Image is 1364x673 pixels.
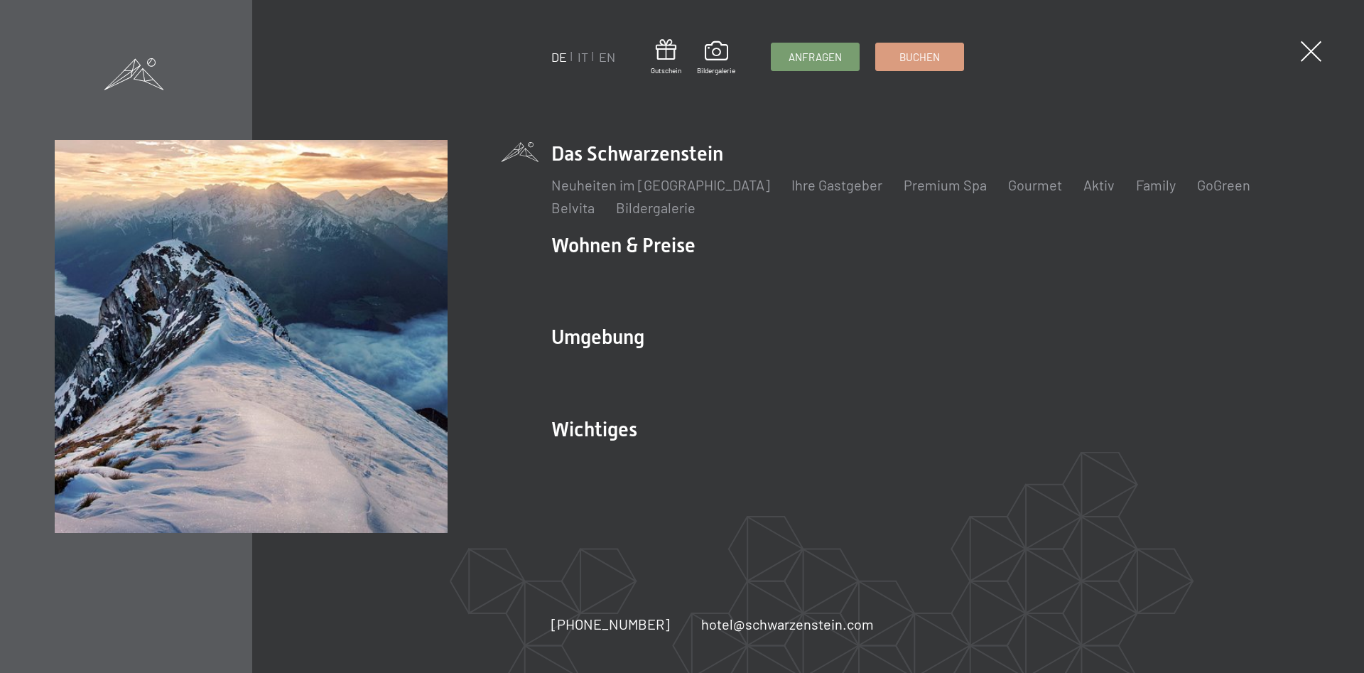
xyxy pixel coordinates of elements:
[55,140,448,533] img: Wellnesshotel Südtirol SCHWARZENSTEIN - Wellnessurlaub in den Alpen, Wandern und Wellness
[876,43,963,70] a: Buchen
[697,65,735,75] span: Bildergalerie
[1197,176,1250,193] a: GoGreen
[651,39,681,75] a: Gutschein
[551,615,670,632] span: [PHONE_NUMBER]
[701,614,874,634] a: hotel@schwarzenstein.com
[616,199,695,216] a: Bildergalerie
[772,43,859,70] a: Anfragen
[578,49,588,65] a: IT
[551,199,595,216] a: Belvita
[791,176,882,193] a: Ihre Gastgeber
[551,614,670,634] a: [PHONE_NUMBER]
[1136,176,1176,193] a: Family
[904,176,987,193] a: Premium Spa
[551,176,770,193] a: Neuheiten im [GEOGRAPHIC_DATA]
[651,65,681,75] span: Gutschein
[1083,176,1115,193] a: Aktiv
[789,50,842,65] span: Anfragen
[599,49,615,65] a: EN
[551,49,567,65] a: DE
[1008,176,1062,193] a: Gourmet
[899,50,940,65] span: Buchen
[697,41,735,75] a: Bildergalerie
